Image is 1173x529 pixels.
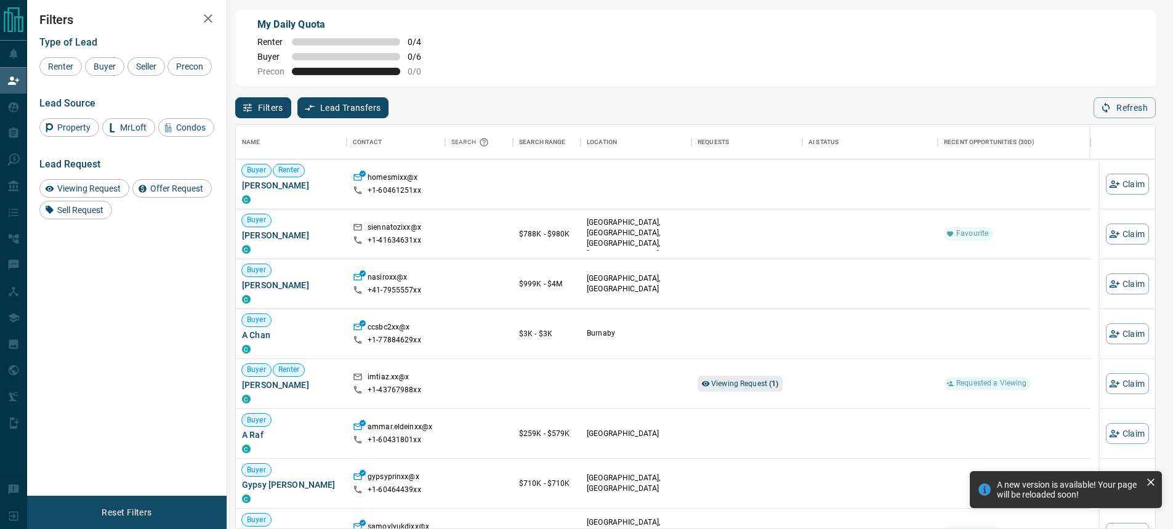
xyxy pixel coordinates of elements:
div: Search Range [513,125,581,160]
div: Sell Request [39,201,112,219]
span: Buyer [242,365,271,375]
span: [PERSON_NAME] [242,229,341,241]
div: Property [39,118,99,137]
p: $710K - $710K [519,478,574,489]
span: 0 / 4 [408,37,435,47]
button: Claim [1106,423,1149,444]
span: Sell Request [53,205,108,215]
button: Claim [1106,323,1149,344]
span: 0 / 6 [408,52,435,62]
p: My Daily Quota [257,17,435,32]
button: Claim [1106,373,1149,394]
p: +1- 60431801xx [368,435,421,445]
p: homesmixx@x [368,172,417,185]
div: condos.ca [242,495,251,503]
div: condos.ca [242,395,251,403]
div: Offer Request [132,179,212,198]
button: Claim [1106,273,1149,294]
div: condos.ca [242,345,251,353]
p: Burnaby [587,328,685,339]
span: Gypsy [PERSON_NAME] [242,479,341,491]
div: Location [587,125,617,160]
span: Buyer [242,515,271,525]
p: +41- 7955557xx [368,285,421,296]
div: Requests [691,125,802,160]
p: +1- 43767988xx [368,385,421,395]
div: Location [581,125,691,160]
p: $3K - $3K [519,328,574,339]
span: Renter [257,37,284,47]
button: Lead Transfers [297,97,389,118]
p: ammar.eldeinxx@x [368,422,432,435]
button: Filters [235,97,291,118]
p: +1- 60464439xx [368,485,421,495]
p: +1- 41634631xx [368,235,421,246]
div: A new version is available! Your page will be reloaded soon! [997,480,1141,499]
span: Type of Lead [39,36,97,48]
p: [GEOGRAPHIC_DATA], [GEOGRAPHIC_DATA], [GEOGRAPHIC_DATA], [GEOGRAPHIC_DATA] [587,217,685,260]
button: Claim [1106,174,1149,195]
p: ccsbc2xx@x [368,322,409,335]
span: Offer Request [146,184,208,193]
span: Precon [257,67,284,76]
strong: ( 1 ) [769,379,778,388]
span: Buyer [242,215,271,225]
span: Renter [44,62,78,71]
div: condos.ca [242,445,251,453]
div: Search Range [519,125,566,160]
p: [GEOGRAPHIC_DATA], [GEOGRAPHIC_DATA] [587,273,685,294]
div: Requests [698,125,729,160]
p: imtiaz.xx@x [368,372,409,385]
span: Buyer [242,465,271,475]
div: Recent Opportunities (30d) [938,125,1090,160]
p: [GEOGRAPHIC_DATA] [587,429,685,439]
div: MrLoft [102,118,155,137]
span: Seller [132,62,161,71]
span: Buyer [242,415,271,426]
p: gypsyprinxx@x [368,472,419,485]
span: MrLoft [116,123,151,132]
span: Viewing Request [711,379,779,388]
span: Viewing Request [53,184,125,193]
span: [PERSON_NAME] [242,379,341,391]
div: AI Status [808,125,839,160]
span: Requested a Viewing [951,378,1031,389]
div: Buyer [85,57,124,76]
span: Buyer [257,52,284,62]
div: Name [242,125,260,160]
span: A Chan [242,329,341,341]
span: Favourite [951,228,993,239]
p: $999K - $4M [519,278,574,289]
span: Condos [172,123,210,132]
div: Name [236,125,347,160]
div: Viewing Request (1) [698,376,783,392]
div: Search [451,125,492,160]
button: Reset Filters [94,502,159,523]
span: Precon [172,62,208,71]
p: [GEOGRAPHIC_DATA], [GEOGRAPHIC_DATA] [587,473,685,494]
span: Buyer [242,265,271,275]
p: +1- 60461251xx [368,185,421,196]
p: $788K - $980K [519,228,574,240]
span: [PERSON_NAME] [242,279,341,291]
p: $259K - $579K [519,428,574,439]
p: siennatozixx@x [368,222,421,235]
button: Claim [1106,224,1149,244]
div: Recent Opportunities (30d) [944,125,1034,160]
button: Refresh [1094,97,1156,118]
div: AI Status [802,125,938,160]
span: Buyer [242,315,271,325]
span: 0 / 0 [408,67,435,76]
div: condos.ca [242,295,251,304]
div: Contact [347,125,445,160]
span: A Raf [242,429,341,441]
span: Renter [273,165,305,176]
span: Lead Request [39,158,100,170]
div: condos.ca [242,245,251,254]
span: [PERSON_NAME] [242,179,341,192]
p: +1- 77884629xx [368,335,421,345]
span: Property [53,123,95,132]
p: nasiroxx@x [368,272,407,285]
div: Precon [167,57,212,76]
div: Viewing Request [39,179,129,198]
